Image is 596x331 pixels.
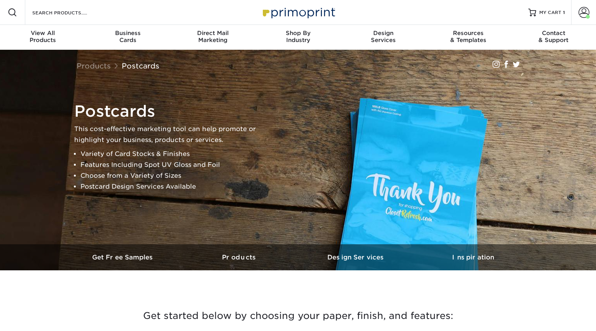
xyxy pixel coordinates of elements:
span: Direct Mail [170,30,255,37]
div: Services [341,30,426,44]
li: Variety of Card Stocks & Finishes [80,149,269,159]
a: Inspiration [415,244,531,270]
li: Features Including Spot UV Gloss and Foil [80,159,269,170]
h1: Postcards [74,102,269,121]
div: Cards [85,30,170,44]
span: Design [341,30,426,37]
a: Products [182,244,298,270]
span: Contact [511,30,596,37]
div: Marketing [170,30,255,44]
div: & Templates [426,30,511,44]
h3: Products [182,254,298,261]
a: Shop ByIndustry [255,25,341,50]
span: Business [85,30,170,37]
span: MY CART [539,9,561,16]
div: Industry [255,30,341,44]
a: Postcards [122,61,159,70]
a: Products [77,61,111,70]
a: Contact& Support [511,25,596,50]
a: Design Services [298,244,415,270]
a: Get Free Samples [65,244,182,270]
h3: Get Free Samples [65,254,182,261]
div: & Support [511,30,596,44]
img: Primoprint [259,4,337,21]
a: BusinessCards [85,25,170,50]
a: DesignServices [341,25,426,50]
li: Postcard Design Services Available [80,181,269,192]
h3: Inspiration [415,254,531,261]
span: 1 [563,10,565,15]
span: Shop By [255,30,341,37]
span: Resources [426,30,511,37]
li: Choose from a Variety of Sizes [80,170,269,181]
a: Direct MailMarketing [170,25,255,50]
p: This cost-effective marketing tool can help promote or highlight your business, products or servi... [74,124,269,145]
a: Resources& Templates [426,25,511,50]
h3: Design Services [298,254,415,261]
input: SEARCH PRODUCTS..... [31,8,107,17]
